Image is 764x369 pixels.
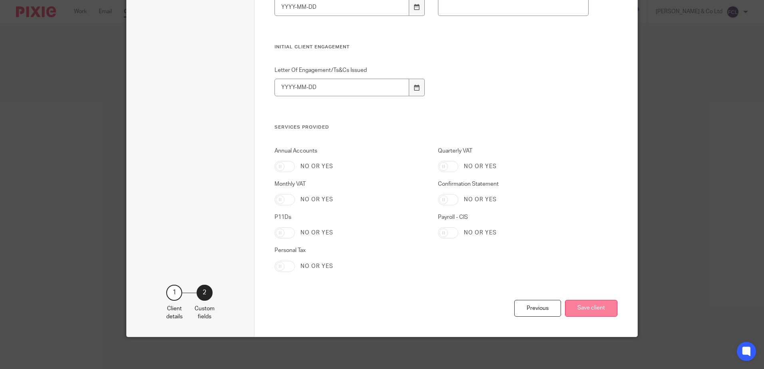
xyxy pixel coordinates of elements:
[275,66,426,74] label: Letter Of Engagement/Ts&Cs Issued
[275,44,589,50] h3: Initial Client Engagement
[438,147,589,155] label: Quarterly VAT
[464,196,497,204] label: No or yes
[300,196,333,204] label: No or yes
[300,262,333,270] label: No or yes
[275,147,426,155] label: Annual Accounts
[464,229,497,237] label: No or yes
[275,124,589,131] h3: Services Provided
[275,79,410,97] input: YYYY-MM-DD
[275,213,426,221] label: P11Ds
[565,300,617,317] button: Save client
[166,305,183,321] p: Client details
[197,285,213,301] div: 2
[300,229,333,237] label: No or yes
[275,246,426,254] label: Personal Tax
[275,180,426,188] label: Monthly VAT
[195,305,215,321] p: Custom fields
[300,163,333,171] label: No or yes
[464,163,497,171] label: No or yes
[438,180,589,188] label: Confirmation Statement
[438,213,589,221] label: Payroll - CIS
[166,285,182,301] div: 1
[514,300,561,317] div: Previous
